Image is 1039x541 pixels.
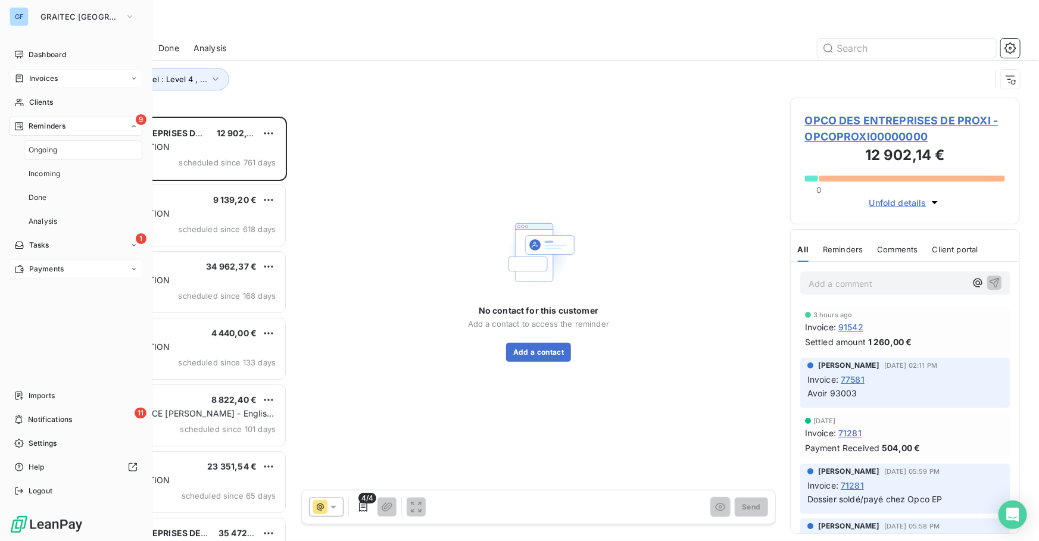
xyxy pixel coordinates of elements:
span: Comments [878,245,918,254]
span: scheduled since 101 days [180,424,276,434]
span: Invoice : [805,321,836,333]
span: 1 260,00 € [868,336,912,348]
span: scheduled since 761 days [179,158,276,167]
span: OPCO DES ENTREPRISES DE PROXI - OPCOPROXI00000000 [805,112,1005,145]
span: Reminder Level : Level 4 , ... [102,74,207,84]
span: Avoir 93003 [807,388,857,398]
span: Logout [29,486,52,496]
span: [DATE] 05:59 PM [884,468,940,475]
span: Reminders [29,121,65,132]
span: Ongoing [29,145,57,155]
span: 77581 [841,373,865,386]
span: Settled amount [805,336,866,348]
span: scheduled since 168 days [178,291,276,301]
span: Analysis [194,42,226,54]
span: scheduled since 65 days [182,491,276,501]
span: Dashboard [29,49,66,60]
button: Unfold details [866,196,944,209]
span: 35 472,00 € [219,528,269,538]
span: Invoices [29,73,58,84]
span: 71281 [841,479,864,492]
img: Empty state [501,214,577,290]
img: Logo LeanPay [10,515,83,534]
a: Help [10,458,142,477]
span: Add a contact to access the reminder [468,319,609,329]
span: OPCO DES ENTREPRISES DE PROXI [84,128,228,138]
span: 71281 [838,427,862,439]
input: Search [818,39,996,58]
span: Done [29,192,47,203]
span: Clients [29,97,53,108]
span: 4 440,00 € [211,328,257,338]
span: 12 902,14 € [217,128,264,138]
span: 9 139,20 € [213,195,257,205]
span: Dossier soldé/payé chez Opco EP [807,494,943,504]
span: All [798,245,809,254]
span: scheduled since 133 days [178,358,276,367]
span: Notifications [28,414,72,425]
span: Payments [29,264,64,274]
button: Add a contact [506,343,571,362]
span: 3 hours ago [813,311,853,318]
div: GF [10,7,29,26]
span: 34 962,37 € [206,261,257,271]
span: 4/4 [358,493,376,504]
span: GRAITEC [GEOGRAPHIC_DATA] [40,12,120,21]
span: Analysis [29,216,57,227]
span: [PERSON_NAME] [818,360,879,371]
button: Reminder Level : Level 4 , ... [85,68,229,90]
span: 0 [816,185,821,195]
span: 1 [136,233,146,244]
span: 9 [136,114,146,125]
span: 504,00 € [882,442,920,454]
span: Client portal [932,245,978,254]
span: Tasks [29,240,49,251]
span: Reminders [823,245,863,254]
button: Send [735,498,767,517]
span: Help [29,462,45,473]
span: Incoming [29,168,60,179]
span: [PERSON_NAME] [818,521,879,531]
span: Imports [29,390,55,401]
span: Invoice : [807,373,838,386]
span: 91542 [838,321,863,333]
span: [DATE] [813,417,836,424]
span: Invoice : [805,427,836,439]
span: Unfold details [869,196,926,209]
h3: 12 902,14 € [805,145,1005,168]
span: [DATE] 02:11 PM [884,362,937,369]
span: 23 351,54 € [207,461,257,471]
span: 8 822,40 € [211,395,257,405]
span: Settings [29,438,57,449]
span: No contact for this customer [479,305,598,317]
span: [DATE] 05:58 PM [884,523,940,530]
span: Done [158,42,179,54]
span: scheduled since 618 days [178,224,276,234]
span: Payment Received [805,442,879,454]
span: Invoice : [807,479,838,492]
span: [PERSON_NAME] [818,466,879,477]
span: OPCO DES ENTREPRISES DE PROXIMITE [84,528,249,538]
span: PLAN DE RELANCE [PERSON_NAME] - English version [85,408,274,430]
span: 11 [135,408,146,418]
div: grid [57,117,287,541]
div: Open Intercom Messenger [999,501,1027,529]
